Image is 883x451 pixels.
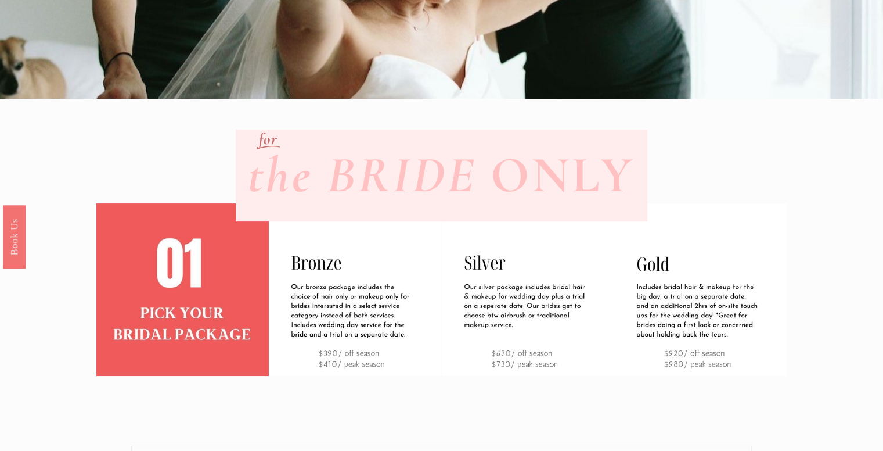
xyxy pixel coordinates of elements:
[3,205,26,269] a: Book Us
[248,144,476,206] em: the BRIDE
[259,129,277,149] em: for
[269,203,441,376] img: PACKAGES FOR THE BRIDE
[442,203,614,376] img: PACKAGES FOR THE BRIDE
[78,203,287,376] img: bridal%2Bpackage.jpg
[491,144,635,206] strong: ONLY
[614,203,787,376] img: PACKAGES FOR THE BRIDE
